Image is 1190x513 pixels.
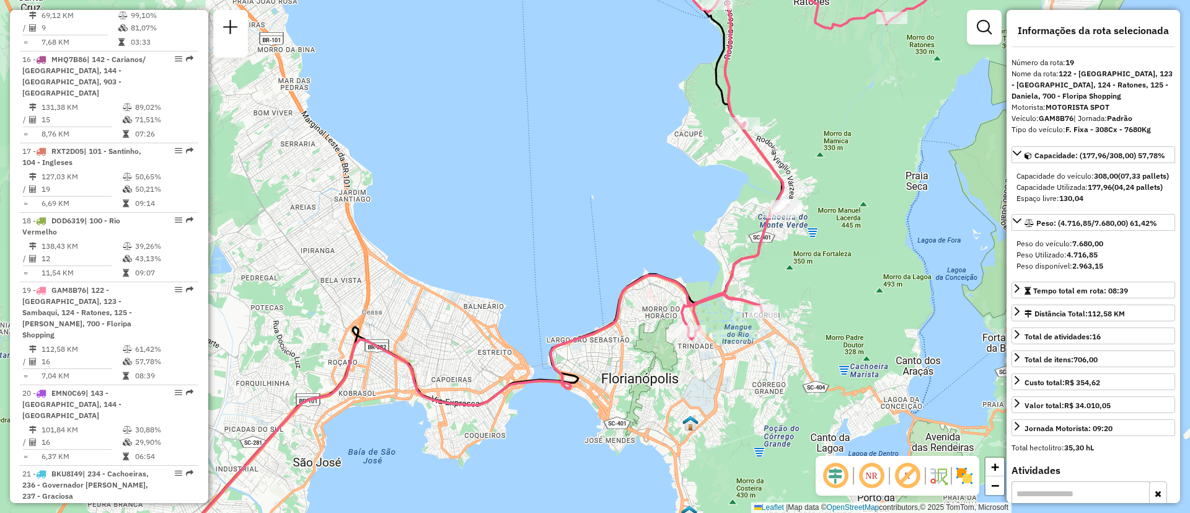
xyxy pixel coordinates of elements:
td: 50,65% [134,171,193,183]
i: Total de Atividades [29,255,37,262]
span: Peso: (4.716,85/7.680,00) 61,42% [1036,218,1157,228]
span: 19 - [22,285,132,339]
td: 50,21% [134,183,193,195]
strong: 177,96 [1088,182,1112,192]
strong: MOTORISTA SPOT [1046,102,1109,112]
i: Tempo total em rota [123,200,129,207]
strong: R$ 34.010,05 [1064,401,1111,410]
i: % de utilização do peso [123,346,132,353]
td: = [22,370,29,382]
div: Peso: (4.716,85/7.680,00) 61,42% [1011,233,1175,277]
em: Rota exportada [186,216,193,224]
strong: (07,33 pallets) [1118,171,1169,181]
span: Capacidade: (177,96/308,00) 57,78% [1034,151,1165,160]
span: BKU8I49 [51,469,82,478]
td: = [22,128,29,140]
div: Total de itens: [1025,354,1098,365]
td: 06:54 [134,450,193,463]
a: Jornada Motorista: 09:20 [1011,419,1175,436]
span: Peso do veículo: [1016,239,1103,248]
i: % de utilização da cubagem [123,185,132,193]
span: GAM8B76 [51,285,86,295]
strong: 122 - [GEOGRAPHIC_DATA], 123 - [GEOGRAPHIC_DATA], 124 - Ratones, 125 - Daniela, 700 - Floripa Sho... [1011,69,1173,100]
div: Peso disponível: [1016,261,1170,272]
strong: R$ 354,62 [1065,378,1100,387]
td: / [22,114,29,126]
h4: Informações da rota selecionada [1011,25,1175,37]
i: Distância Total [29,346,37,353]
strong: 19 [1065,58,1074,67]
span: 20 - [22,388,121,420]
div: Veículo: [1011,113,1175,124]
div: Nome da rota: [1011,68,1175,102]
em: Opções [175,216,182,224]
a: Tempo total em rota: 08:39 [1011,282,1175,298]
strong: 35,30 hL [1064,443,1094,452]
span: Exibir rótulo [892,461,922,491]
a: Zoom in [985,458,1004,476]
span: Ocultar deslocamento [821,461,850,491]
i: Distância Total [29,173,37,181]
span: + [991,459,999,475]
td: 43,13% [134,252,193,265]
strong: 4.716,85 [1067,250,1098,259]
span: RXT2D05 [51,146,84,156]
span: 21 - [22,469,149,501]
a: Nova sessão e pesquisa [218,15,243,43]
td: 61,42% [134,343,193,355]
a: Total de itens:706,00 [1011,350,1175,367]
i: % de utilização do peso [123,104,132,111]
i: Total de Atividades [29,24,37,32]
strong: 7.680,00 [1072,239,1103,248]
em: Rota exportada [186,55,193,63]
span: DOD6319 [51,216,84,225]
div: Capacidade Utilizada: [1016,182,1170,193]
span: Ocultar NR [857,461,886,491]
i: % de utilização da cubagem [118,24,128,32]
td: 12 [41,252,122,265]
td: 7,04 KM [41,370,122,382]
span: | 142 - Carianos/ [GEOGRAPHIC_DATA], 144 - [GEOGRAPHIC_DATA], 903 - [GEOGRAPHIC_DATA] [22,55,146,97]
td: 19 [41,183,122,195]
td: 03:33 [130,36,193,48]
i: Distância Total [29,12,37,19]
span: EMN0C69 [51,388,86,398]
td: 16 [41,436,122,448]
em: Opções [175,389,182,396]
strong: 706,00 [1073,355,1098,364]
strong: Padrão [1107,114,1132,123]
span: | Jornada: [1073,114,1132,123]
span: | 122 - [GEOGRAPHIC_DATA], 123 - Sambaqui, 124 - Ratones, 125 - [PERSON_NAME], 700 - Floripa Shop... [22,285,132,339]
td: 57,78% [134,355,193,368]
td: 09:07 [134,267,193,279]
a: Valor total:R$ 34.010,05 [1011,396,1175,413]
div: Map data © contributors,© 2025 TomTom, Microsoft [751,502,1011,513]
td: 81,07% [130,22,193,34]
i: Tempo total em rota [123,372,129,380]
td: 127,03 KM [41,171,122,183]
i: Tempo total em rota [123,269,129,277]
img: Exibir/Ocultar setores [954,466,974,486]
strong: F. Fixa - 308Cx - 7680Kg [1065,125,1151,134]
em: Rota exportada [186,286,193,293]
td: = [22,267,29,279]
td: 6,37 KM [41,450,122,463]
td: = [22,36,29,48]
i: % de utilização da cubagem [123,439,132,446]
a: OpenStreetMap [827,503,879,512]
a: Exibir filtros [972,15,997,40]
i: Distância Total [29,104,37,111]
div: Valor total: [1025,400,1111,411]
strong: GAM8B76 [1039,114,1073,123]
div: Tipo do veículo: [1011,124,1175,135]
div: Capacidade: (177,96/308,00) 57,78% [1011,166,1175,209]
i: Tempo total em rota [118,38,125,46]
em: Rota exportada [186,147,193,154]
a: Distância Total:112,58 KM [1011,305,1175,321]
div: Custo total: [1025,377,1100,388]
td: 101,84 KM [41,424,122,436]
td: 15 [41,114,122,126]
div: Peso Utilizado: [1016,249,1170,261]
td: / [22,355,29,368]
td: 30,88% [134,424,193,436]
